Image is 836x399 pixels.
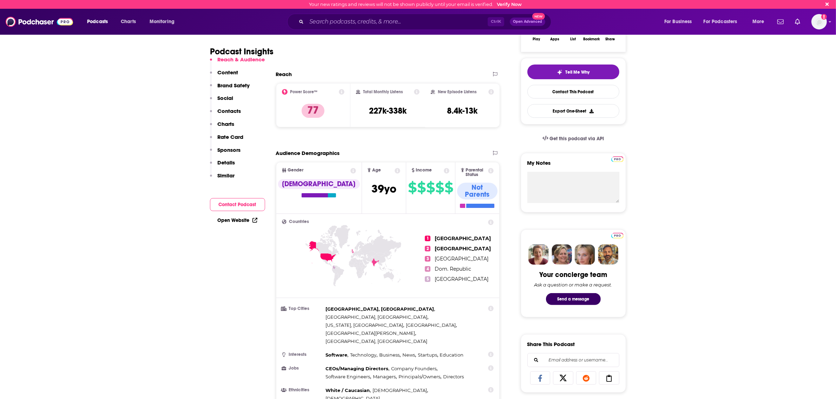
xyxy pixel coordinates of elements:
span: 5 [425,276,430,282]
span: New [532,13,545,20]
span: [GEOGRAPHIC_DATA][PERSON_NAME] [326,330,415,336]
img: Jon Profile [598,244,618,265]
span: [GEOGRAPHIC_DATA] [435,256,488,262]
p: Reach & Audience [218,56,265,63]
a: Get this podcast via API [537,130,610,147]
span: , [373,373,397,381]
h2: Total Monthly Listens [363,89,403,94]
p: Details [218,159,235,166]
div: Your concierge team [539,270,607,279]
span: Technology [350,352,376,358]
span: 1 [425,236,430,241]
span: Parental Status [466,168,487,177]
span: , [373,386,428,394]
button: Charts [210,121,235,134]
input: Search podcasts, credits, & more... [307,16,488,27]
button: open menu [82,16,117,27]
p: Contacts [218,108,241,114]
button: open menu [145,16,184,27]
img: Podchaser Pro [611,156,624,162]
h3: Ethnicities [282,388,323,392]
span: , [326,305,435,313]
div: [DEMOGRAPHIC_DATA] [278,179,360,189]
span: $ [445,182,453,193]
span: , [326,321,404,329]
button: Contacts [210,108,241,121]
button: Similar [210,172,235,185]
div: Ask a question or make a request. [534,282,612,288]
h3: Jobs [282,366,323,371]
h3: Top Cities [282,306,323,311]
span: Ctrl K [488,17,504,26]
p: Brand Safety [218,82,250,89]
button: Open AdvancedNew [510,18,545,26]
button: Contact Podcast [210,198,265,211]
span: Logged in as MelissaPS [811,14,827,29]
img: Podchaser Pro [611,233,624,238]
a: Share on Reddit [576,371,597,385]
span: Education [440,352,463,358]
a: Pro website [611,155,624,162]
span: Charts [121,17,136,27]
a: Copy Link [599,371,619,385]
div: Search podcasts, credits, & more... [294,14,558,30]
span: [DEMOGRAPHIC_DATA] [373,387,427,393]
span: , [326,329,416,337]
span: Software [326,352,348,358]
div: List [571,37,576,41]
svg: Email not verified [821,14,827,20]
button: open menu [748,16,773,27]
span: , [350,351,377,359]
button: Brand Safety [210,82,250,95]
span: $ [408,182,416,193]
span: [GEOGRAPHIC_DATA], [GEOGRAPHIC_DATA] [326,314,428,320]
a: Podchaser - Follow, Share and Rate Podcasts [6,15,73,28]
span: , [399,373,441,381]
input: Email address or username... [533,353,613,367]
span: [GEOGRAPHIC_DATA], [GEOGRAPHIC_DATA] [326,306,434,312]
p: 77 [302,104,324,118]
span: , [418,351,438,359]
span: Dom. Republic [435,266,471,272]
span: Income [416,168,432,173]
img: Barbara Profile [552,244,572,265]
h3: Interests [282,352,323,357]
a: Open Website [218,217,257,223]
button: Show profile menu [811,14,827,29]
a: Share on X/Twitter [553,371,573,385]
span: For Business [664,17,692,27]
a: Share on Facebook [530,371,551,385]
span: [GEOGRAPHIC_DATA] [406,322,456,328]
h3: 227k-338k [369,106,407,116]
span: , [406,321,457,329]
span: $ [435,182,444,193]
span: , [402,351,416,359]
button: Rate Card [210,134,244,147]
span: Open Advanced [513,20,542,23]
span: CEOs/Managing Directors [326,366,389,371]
span: 3 [425,256,430,262]
p: Sponsors [218,147,241,153]
button: open menu [699,16,748,27]
a: Verify Now [497,2,522,7]
a: Contact This Podcast [527,85,619,99]
span: News [402,352,415,358]
span: Podcasts [87,17,108,27]
div: Bookmark [583,37,600,41]
a: Charts [116,16,140,27]
div: Play [533,37,540,41]
span: Countries [289,219,309,224]
button: open menu [659,16,701,27]
span: , [326,365,390,373]
h2: Audience Demographics [276,150,340,156]
span: , [326,386,371,394]
span: , [326,373,371,381]
span: Business [379,352,400,358]
span: Gender [288,168,304,173]
span: Managers [373,374,396,379]
button: Sponsors [210,147,241,160]
span: , [391,365,437,373]
span: Tell Me Why [565,69,590,75]
span: , [326,313,429,321]
span: More [752,17,764,27]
